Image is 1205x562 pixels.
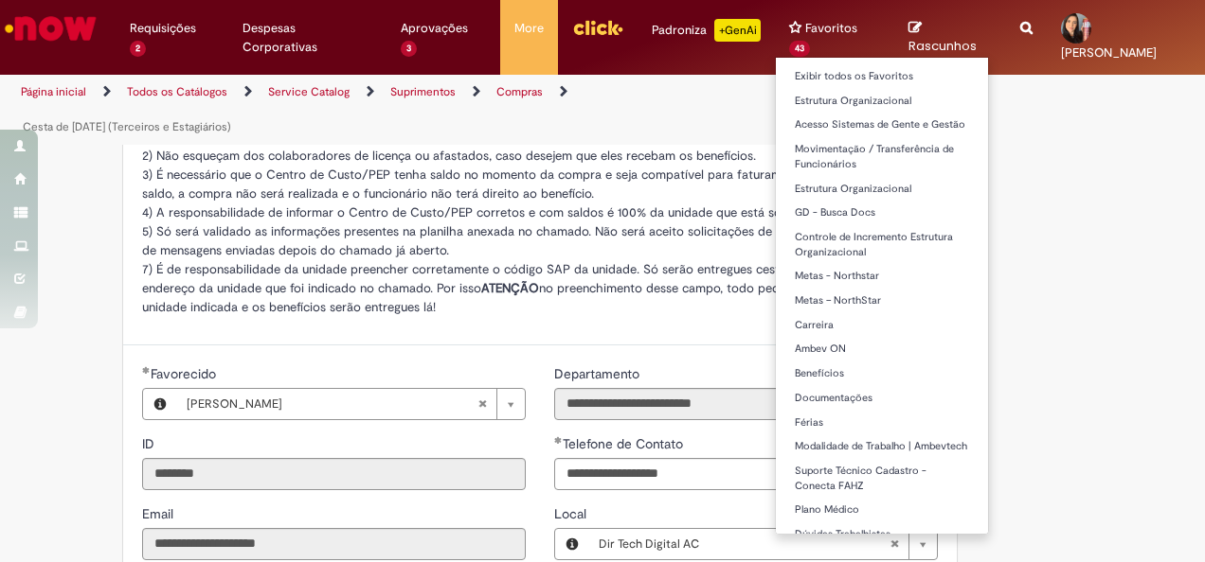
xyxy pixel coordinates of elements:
[142,148,756,164] span: 2) Não esqueçam dos colaboradores de licença ou afastados, caso desejem que eles recebam os benef...
[401,19,468,38] span: Aprovações
[142,204,910,220] span: 4) A responsabilidade de informar o Centro de Custo/PEP corretos e com saldos é 100% da unidade q...
[268,84,350,99] a: Service Catalog
[142,528,526,560] input: Email
[776,315,988,336] a: Carreira
[572,13,623,42] img: click_logo_yellow_360x200.png
[776,500,988,520] a: Plano Médico
[142,505,177,522] span: Somente leitura - Email
[776,436,988,457] a: Modalidade de Trabalho | Ambevtech
[908,37,977,55] span: Rascunhos
[776,461,988,496] a: Suporte Técnico Cadastro - Conecta FAHZ
[130,19,196,38] span: Requisições
[2,9,99,47] img: ServiceNow
[142,223,921,258] span: 5) Só será validado as informações presentes na planilha anexada no chamado. Não será aceito soli...
[555,529,589,559] button: Local, Visualizar este registro Dir Tech Digital AC
[554,505,590,522] span: Local
[481,280,539,296] strong: ATENÇÃO
[599,529,890,559] span: Dir Tech Digital AC
[142,434,158,453] label: Somente leitura - ID
[142,167,903,202] span: 3) É necessário que o Centro de Custo/PEP tenha saldo no momento da compra e seja compatível para...
[142,110,928,145] strong: Não será aceito nenhuma nova solicitação após esse prazo!
[775,57,989,535] ul: Favoritos
[514,19,544,38] span: More
[142,435,158,452] span: Somente leitura - ID
[805,19,857,38] span: Favoritos
[554,365,643,382] span: Somente leitura - Departamento
[776,114,988,135] a: Acesso Sistemas de Gente e Gestão
[776,91,988,112] a: Estrutura Organizacional
[776,266,988,287] a: Metas - Northstar
[776,388,988,409] a: Documentações
[21,84,86,99] a: Página inicial
[151,365,220,382] span: Necessários - Favorecido
[554,436,563,444] span: Obrigatório Preenchido
[776,524,988,545] a: Dúvidas Trabalhistas
[776,66,988,87] a: Exibir todos os Favoritos
[142,110,928,145] span: 1) O prazo para abrir esse chamado e realizar as solicitações das cestas e kit é até dia (Segunda...
[142,261,912,315] span: 7) É de responsabilidade da unidade preencher corretamente o código SAP da unidade. Só serão entr...
[554,458,938,490] input: Telefone de Contato
[789,41,810,57] span: 43
[554,364,643,383] label: Somente leitura - Departamento
[776,290,988,311] a: Metas – NorthStar
[880,529,908,559] abbr: Limpar campo Local
[776,202,988,223] a: GD - Busca Docs
[142,504,177,523] label: Somente leitura - Email
[563,435,687,452] span: Telefone de Contato
[554,388,938,420] input: Departamento
[652,19,761,42] div: Padroniza
[143,389,177,419] button: Favorecido, Visualizar este registro Eloise Roberta Padovan Conejo
[776,363,988,384] a: Benefícios
[589,529,937,559] a: Dir Tech Digital ACLimpar campo Local
[390,84,456,99] a: Suprimentos
[142,366,151,374] span: Obrigatório Preenchido
[130,41,146,57] span: 2
[776,139,988,174] a: Movimentação / Transferência de Funcionários
[14,75,789,145] ul: Trilhas de página
[1061,44,1157,61] span: [PERSON_NAME]
[142,458,526,490] input: ID
[776,227,988,262] a: Controle de Incremento Estrutura Organizacional
[776,179,988,200] a: Estrutura Organizacional
[243,19,372,57] span: Despesas Corporativas
[127,84,227,99] a: Todos os Catálogos
[187,389,477,419] span: [PERSON_NAME]
[776,413,988,433] a: Férias
[401,41,417,57] span: 3
[776,339,988,360] a: Ambev ON
[714,19,761,42] p: +GenAi
[23,119,231,134] a: Cesta de [DATE] (Terceiros e Estagiários)
[177,389,525,419] a: [PERSON_NAME]Limpar campo Favorecido
[908,20,992,55] a: Rascunhos
[468,389,496,419] abbr: Limpar campo Favorecido
[496,84,543,99] a: Compras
